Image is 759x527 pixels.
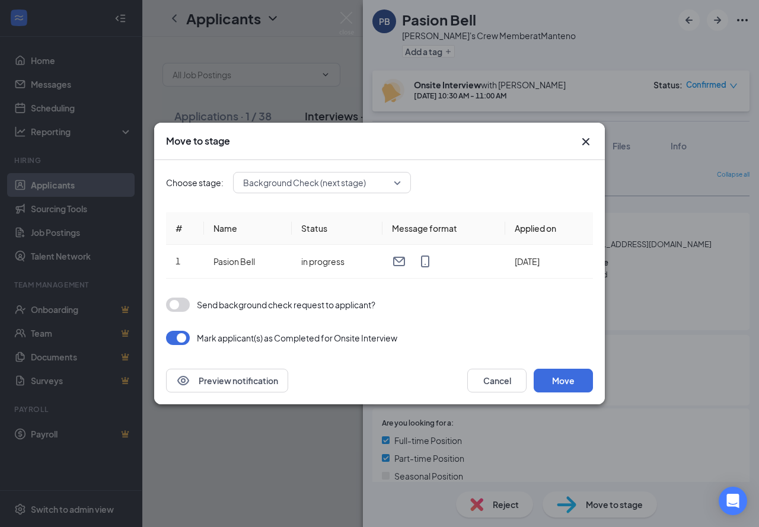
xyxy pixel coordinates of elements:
[166,369,288,392] button: EyePreview notification
[213,256,255,267] span: Pasion Bell
[382,212,505,245] th: Message format
[579,135,593,149] svg: Cross
[166,135,230,148] h3: Move to stage
[204,212,292,245] th: Name
[166,212,204,245] th: #
[176,255,180,266] span: 1
[719,487,747,515] div: Open Intercom Messenger
[505,212,593,245] th: Applied on
[197,298,375,311] div: Send background check request to applicant?
[579,135,593,149] button: Close
[418,254,432,269] svg: MobileSms
[467,369,527,392] button: Cancel
[166,176,224,189] span: Choose stage:
[292,245,382,279] td: in progress
[197,332,397,344] p: Mark applicant(s) as Completed for Onsite Interview
[243,174,366,191] span: Background Check (next stage)
[292,212,382,245] th: Status
[505,245,593,279] td: [DATE]
[176,373,190,388] svg: Eye
[392,254,406,269] svg: Email
[534,369,593,392] button: Move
